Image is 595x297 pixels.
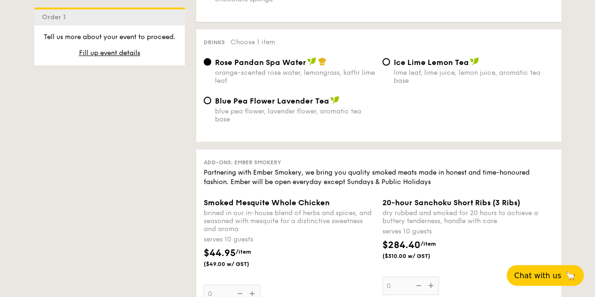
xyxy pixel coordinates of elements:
[382,209,554,225] div: dry rubbed and smoked for 20 hours to achieve a buttery tenderness, handle with care
[330,96,340,104] img: icon-vegan.f8ff3823.svg
[565,270,576,281] span: 🦙
[204,58,211,66] input: Rose Pandan Spa Waterorange-scented rose water, lemongrass, kaffir lime leaf
[204,209,375,233] div: brined in our in-house blend of herbs and spices, and seasoned with mesquite for a distinctive sw...
[204,260,268,268] span: ($49.00 w/ GST)
[382,198,520,207] span: 20-hour Sanchoku Short Ribs (3 Ribs)
[514,271,561,280] span: Chat with us
[394,58,469,67] span: Ice Lime Lemon Tea
[382,58,390,66] input: Ice Lime Lemon Tealime leaf, lime juice, lemon juice, aromatic tea base
[382,227,554,236] div: serves 10 guests
[204,39,225,46] span: Drinks
[204,159,281,166] span: Add-ons: Ember Smokery
[318,57,326,66] img: icon-chef-hat.a58ddaea.svg
[204,168,554,187] div: Partnering with Ember Smokery, we bring you quality smoked meats made in honest and time-honoured...
[420,241,436,247] span: /item
[394,69,554,85] div: lime leaf, lime juice, lemon juice, aromatic tea base
[204,97,211,104] input: Blue Pea Flower Lavender Teablue pea flower, lavender flower, aromatic tea base
[79,49,140,57] span: Fill up event details
[42,13,70,21] span: Order 1
[204,235,375,244] div: serves 10 guests
[236,249,251,255] span: /item
[230,38,275,46] span: Choose 1 item
[215,69,375,85] div: orange-scented rose water, lemongrass, kaffir lime leaf
[507,265,584,286] button: Chat with us🦙
[215,96,329,105] span: Blue Pea Flower Lavender Tea
[470,57,479,66] img: icon-vegan.f8ff3823.svg
[204,248,236,259] span: $44.95
[204,198,330,207] span: Smoked Mesquite Whole Chicken
[215,107,375,123] div: blue pea flower, lavender flower, aromatic tea base
[382,240,420,251] span: $284.40
[42,32,177,42] p: Tell us more about your event to proceed.
[307,57,317,66] img: icon-vegan.f8ff3823.svg
[215,58,306,67] span: Rose Pandan Spa Water
[382,252,446,260] span: ($310.00 w/ GST)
